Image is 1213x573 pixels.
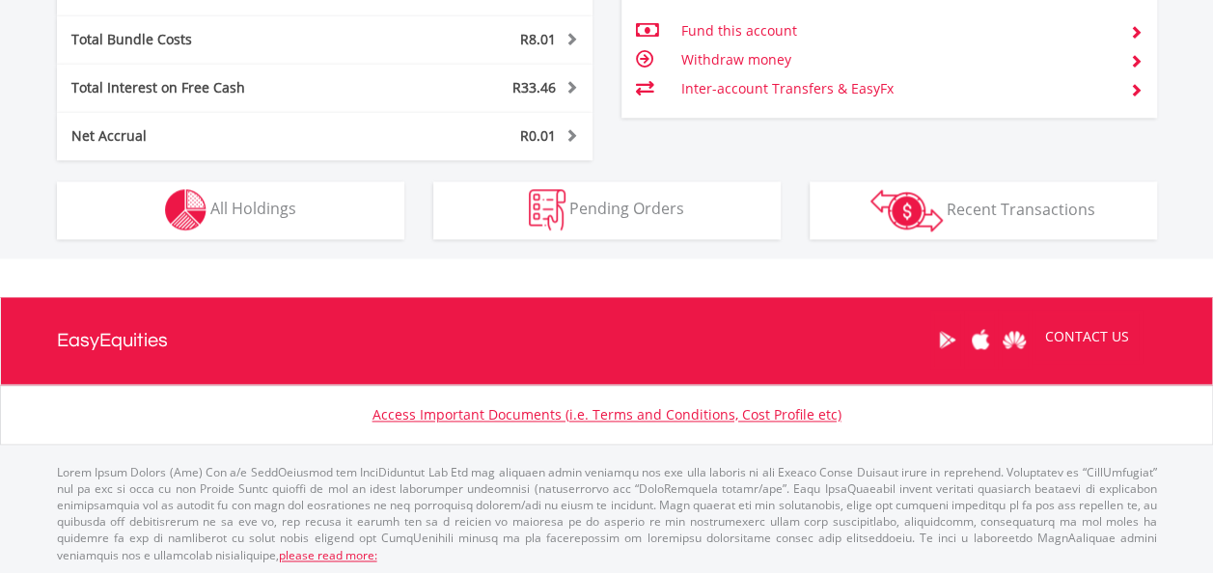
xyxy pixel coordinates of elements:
button: Recent Transactions [810,181,1157,239]
a: please read more: [279,547,377,563]
img: holdings-wht.png [165,189,207,231]
a: CONTACT US [1032,310,1143,364]
a: Apple [964,310,998,369]
span: R33.46 [512,78,556,96]
td: Withdraw money [680,45,1114,74]
a: Google Play [930,310,964,369]
button: All Holdings [57,181,404,239]
span: Pending Orders [569,198,684,219]
span: R8.01 [520,30,556,48]
a: Access Important Documents (i.e. Terms and Conditions, Cost Profile etc) [372,405,841,423]
img: transactions-zar-wht.png [870,189,943,232]
a: Huawei [998,310,1032,369]
span: All Holdings [210,198,296,219]
td: Inter-account Transfers & EasyFx [680,74,1114,103]
div: Total Interest on Free Cash [57,78,370,97]
button: Pending Orders [433,181,781,239]
a: EasyEquities [57,297,168,384]
span: R0.01 [520,126,556,145]
span: Recent Transactions [947,198,1095,219]
img: pending_instructions-wht.png [529,189,565,231]
td: Fund this account [680,16,1114,45]
p: Lorem Ipsum Dolors (Ame) Con a/e SeddOeiusmod tem InciDiduntut Lab Etd mag aliquaen admin veniamq... [57,464,1157,563]
div: Net Accrual [57,126,370,146]
div: Total Bundle Costs [57,30,370,49]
